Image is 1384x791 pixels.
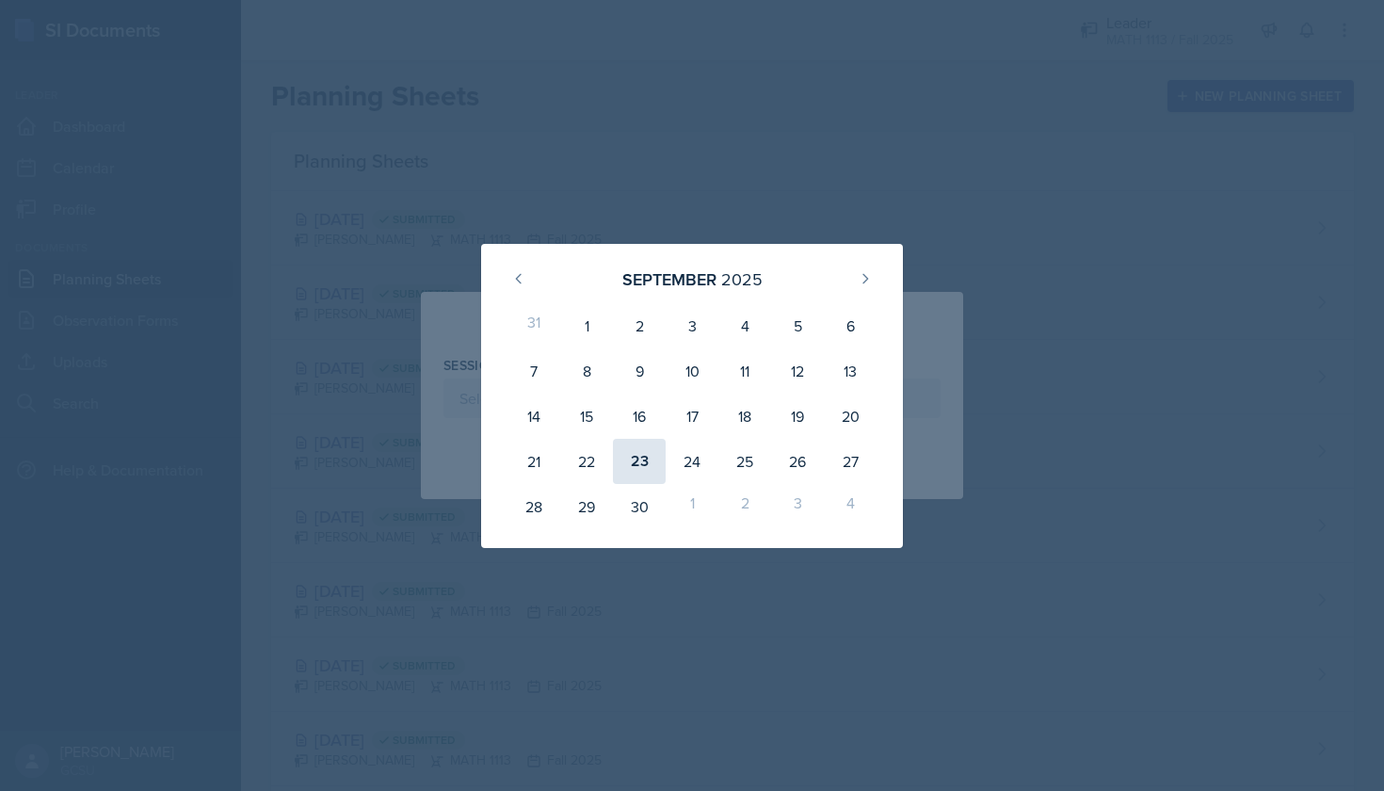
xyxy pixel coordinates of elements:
div: 25 [718,439,771,484]
div: 2 [613,303,666,348]
div: 24 [666,439,718,484]
div: 10 [666,348,718,394]
div: 13 [824,348,877,394]
div: 16 [613,394,666,439]
div: 22 [560,439,613,484]
div: 26 [771,439,824,484]
div: 30 [613,484,666,529]
div: 4 [718,303,771,348]
div: 19 [771,394,824,439]
div: 5 [771,303,824,348]
div: 7 [507,348,560,394]
div: 2025 [721,266,763,292]
div: 31 [507,303,560,348]
div: September [622,266,716,292]
div: 11 [718,348,771,394]
div: 21 [507,439,560,484]
div: 9 [613,348,666,394]
div: 29 [560,484,613,529]
div: 8 [560,348,613,394]
div: 12 [771,348,824,394]
div: 28 [507,484,560,529]
div: 6 [824,303,877,348]
div: 23 [613,439,666,484]
div: 1 [666,484,718,529]
div: 3 [771,484,824,529]
div: 14 [507,394,560,439]
div: 17 [666,394,718,439]
div: 2 [718,484,771,529]
div: 18 [718,394,771,439]
div: 1 [560,303,613,348]
div: 20 [824,394,877,439]
div: 27 [824,439,877,484]
div: 3 [666,303,718,348]
div: 4 [824,484,877,529]
div: 15 [560,394,613,439]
